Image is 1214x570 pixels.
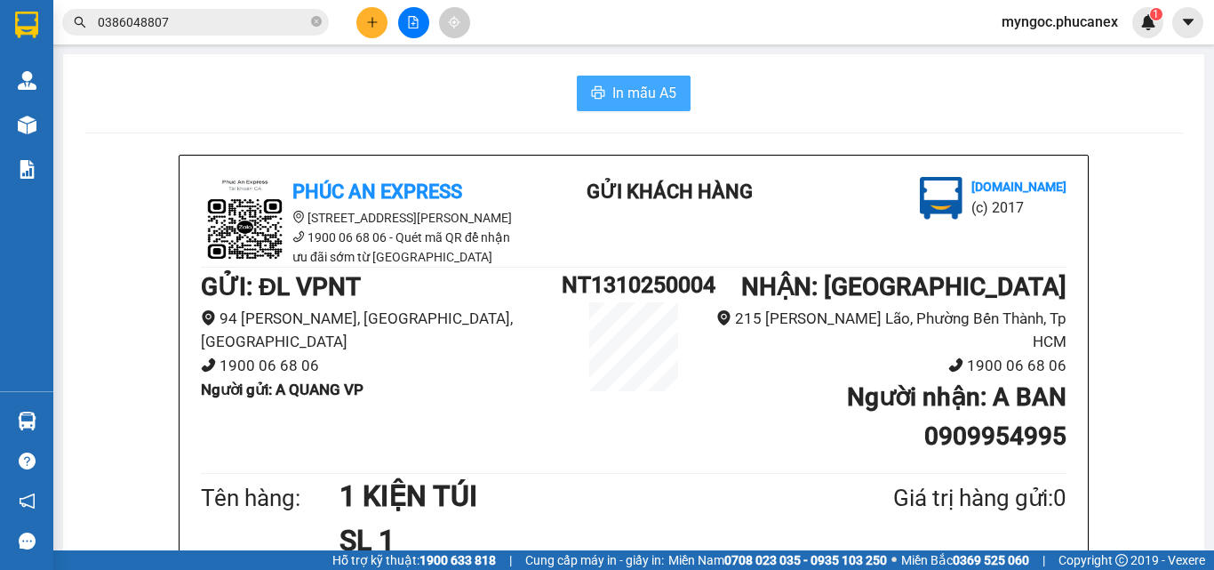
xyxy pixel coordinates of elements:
li: (c) 2017 [971,197,1066,219]
li: 94 [PERSON_NAME], [GEOGRAPHIC_DATA], [GEOGRAPHIC_DATA] [201,307,562,354]
span: In mẫu A5 [612,82,676,104]
li: 1900 06 68 06 - Quét mã QR để nhận ưu đãi sớm từ [GEOGRAPHIC_DATA] [201,228,521,267]
strong: 0369 525 060 [953,553,1029,567]
button: plus [356,7,387,38]
h1: NT1310250004 [562,268,706,302]
span: 1 [1153,8,1159,20]
li: 1900 06 68 06 [706,354,1066,378]
li: 1900 06 68 06 [201,354,562,378]
span: search [74,16,86,28]
b: Gửi khách hàng [587,181,753,203]
span: | [509,550,512,570]
span: plus [366,16,379,28]
img: logo.jpg [920,177,962,220]
img: solution-icon [18,160,36,179]
button: caret-down [1172,7,1203,38]
img: logo-vxr [15,12,38,38]
span: phone [948,357,963,373]
span: notification [19,493,36,510]
span: message [19,533,36,550]
img: warehouse-icon [18,412,36,430]
b: [DOMAIN_NAME] [971,180,1066,194]
input: Tìm tên, số ĐT hoặc mã đơn [98,12,307,32]
b: Người gửi : A QUANG VP [201,381,363,398]
strong: 0708 023 035 - 0935 103 250 [724,553,887,567]
span: | [1042,550,1045,570]
h1: SL 1 [339,518,807,563]
span: close-circle [311,16,322,27]
span: file-add [407,16,419,28]
span: aim [448,16,460,28]
span: environment [201,310,216,325]
span: myngoc.phucanex [987,11,1132,33]
span: Miền Nam [668,550,887,570]
span: environment [292,211,305,223]
img: icon-new-feature [1140,14,1156,30]
span: caret-down [1180,14,1196,30]
b: NHẬN : [GEOGRAPHIC_DATA] [741,272,1066,301]
span: Cung cấp máy in - giấy in: [525,550,664,570]
li: [STREET_ADDRESS][PERSON_NAME] [201,208,521,228]
span: phone [292,230,305,243]
img: warehouse-icon [18,71,36,90]
b: GỬI : ĐL VPNT [201,272,361,301]
span: phone [201,357,216,373]
img: warehouse-icon [18,116,36,134]
button: printerIn mẫu A5 [577,76,691,111]
button: file-add [398,7,429,38]
button: aim [439,7,470,38]
div: Giá trị hàng gửi: 0 [807,480,1066,517]
span: Hỗ trợ kỹ thuật: [332,550,496,570]
sup: 1 [1150,8,1162,20]
span: close-circle [311,14,322,31]
li: 215 [PERSON_NAME] Lão, Phường Bến Thành, Tp HCM [706,307,1066,354]
span: question-circle [19,453,36,470]
span: printer [591,85,605,102]
b: Phúc An Express [292,181,462,203]
b: Người nhận : A BAN 0909954995 [847,382,1066,451]
span: ⚪️ [891,557,897,564]
div: Tên hàng: [201,480,339,517]
img: logo.jpg [201,177,290,266]
span: Miền Bắc [901,550,1029,570]
span: copyright [1115,554,1128,566]
span: environment [716,310,731,325]
strong: 1900 633 818 [419,553,496,567]
h1: 1 KIỆN TÚI [339,474,807,518]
